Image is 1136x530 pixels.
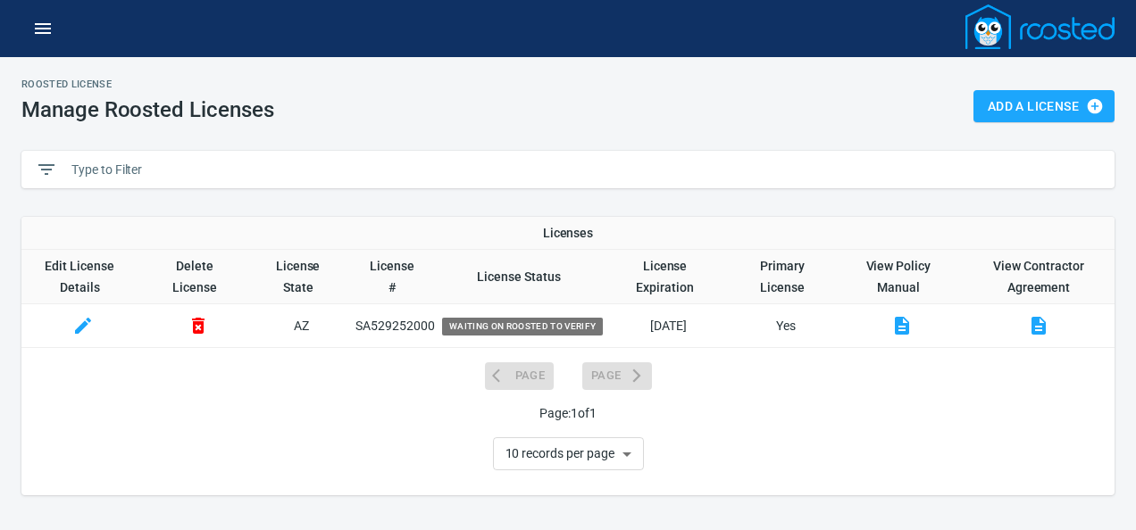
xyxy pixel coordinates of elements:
span: Waiting on Roosted to Verify [442,318,603,335]
th: Edit License Details [21,250,145,304]
img: Logo [965,4,1115,49]
th: Toggle SortBy [352,250,439,304]
span: Add a License [988,95,1100,118]
iframe: Chat [1060,450,1123,517]
th: View Contractor Agreement [963,250,1115,304]
th: Toggle SortBy [251,250,352,304]
p: SA529252000 [352,317,439,335]
p: AZ [251,317,352,335]
h2: Roosted License [21,79,274,90]
p: Yes [731,317,841,335]
th: Licenses [21,217,1115,250]
button: Add a License [973,90,1115,123]
input: Type to Filter [71,156,1100,183]
th: Delete License [145,250,251,304]
p: [DATE] [606,317,731,335]
th: Toggle SortBy [606,250,731,304]
h1: Manage Roosted Licenses [21,97,274,122]
p: Page: 1 of 1 [21,404,1115,423]
th: Toggle SortBy [731,250,841,304]
th: View Policy Manual [840,250,962,304]
th: Toggle SortBy [439,250,606,304]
